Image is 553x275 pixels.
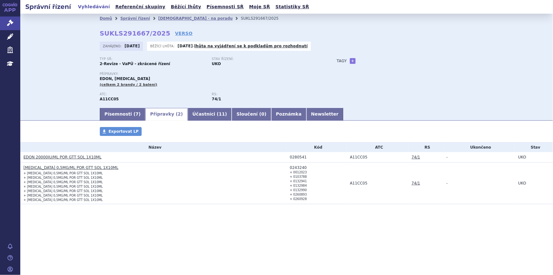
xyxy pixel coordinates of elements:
small: + 0103788 [290,175,307,178]
span: 2 [178,111,181,117]
a: Písemnosti SŘ [205,3,246,11]
small: + 0132941 [290,179,307,183]
a: VERSO [175,30,192,37]
a: Referenční skupiny [113,3,167,11]
small: + 0132990 [290,188,307,192]
a: Domů [100,16,112,21]
a: Správní řízení [120,16,150,21]
small: + [MEDICAL_DATA] 0,5MG/ML POR GTT SOL 1X10ML [23,180,103,184]
small: + 0132984 [290,184,307,187]
p: - [177,44,308,49]
small: + [MEDICAL_DATA] 0,5MG/ML POR GTT SOL 1X10ML [23,171,103,175]
td: CHOLEKALCIFEROL [347,163,408,204]
a: Newsletter [306,108,344,121]
p: ATC: [100,92,206,96]
h3: Tagy [337,57,347,65]
a: 74/1 [412,155,420,159]
th: Kód [287,143,347,152]
h2: Správní řízení [20,2,76,11]
span: Exportovat LP [109,129,139,134]
a: Exportovat LP [100,127,142,136]
th: RS [408,143,443,152]
a: Poznámka [271,108,306,121]
a: Písemnosti (7) [100,108,145,121]
a: 74/1 [412,181,420,185]
a: Moje SŘ [247,3,272,11]
small: + [MEDICAL_DATA] 0,5MG/ML POR GTT SOL 1X10ML [23,189,103,193]
th: Ukončeno [443,143,515,152]
a: [MEDICAL_DATA] 0,5MG/ML POR GTT SOL 1X10ML [23,165,118,170]
strong: CHOLEKALCIFEROL [100,97,119,101]
a: + [350,58,356,64]
span: Běžící lhůta: [150,44,176,49]
a: Přípravky (2) [145,108,188,121]
strong: léčiva k terapii a profylaxi osteoporózy, vitamin D, p.o. [212,97,221,101]
td: UKO [515,163,553,204]
p: RS: [212,92,318,96]
span: 7 [136,111,139,117]
span: EDON, [MEDICAL_DATA] [100,77,150,81]
th: ATC [347,143,408,152]
a: lhůta na vyjádření se k podkladům pro rozhodnutí [194,44,308,48]
a: Sloučení (0) [232,108,271,121]
small: + 0260928 [290,197,307,201]
span: 11 [219,111,225,117]
a: EDON 20000IU/ML POR GTT SOL 1X10ML [23,155,101,159]
li: SUKLS291667/2025 [241,14,287,23]
p: Přípravky: [100,72,324,76]
td: UKO [515,152,553,163]
span: - [447,155,448,159]
div: 0280541 [290,155,347,159]
small: + [MEDICAL_DATA] 0,5MG/ML POR GTT SOL 1X10ML [23,176,103,179]
a: Běžící lhůty [169,3,203,11]
a: Účastníci (11) [188,108,232,121]
strong: [DATE] [177,44,193,48]
div: 0243240 [290,165,347,170]
p: Typ SŘ: [100,57,206,61]
span: Zahájeno: [103,44,123,49]
a: [DEMOGRAPHIC_DATA] - na poradu [158,16,233,21]
span: 0 [261,111,265,117]
strong: [DATE] [125,44,140,48]
td: CHOLEKALCIFEROL [347,152,408,163]
strong: 2-Revize - VaPÚ - zkrácené řízení [100,62,170,66]
a: Statistiky SŘ [273,3,311,11]
span: - [447,181,448,185]
small: + [MEDICAL_DATA] 0,5MG/ML POR GTT SOL 1X10ML [23,198,103,202]
th: Stav [515,143,553,152]
strong: UKO [212,62,221,66]
small: + [MEDICAL_DATA] 0,5MG/ML POR GTT SOL 1X10ML [23,194,103,197]
th: Název [20,143,287,152]
small: + 0260893 [290,193,307,196]
span: (celkem 2 brandy / 2 balení) [100,83,158,87]
small: + 0012023 [290,171,307,174]
small: + [MEDICAL_DATA] 0,5MG/ML POR GTT SOL 1X10ML [23,185,103,188]
strong: SUKLS291667/2025 [100,30,170,37]
p: Stav řízení: [212,57,318,61]
a: Vyhledávání [76,3,112,11]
